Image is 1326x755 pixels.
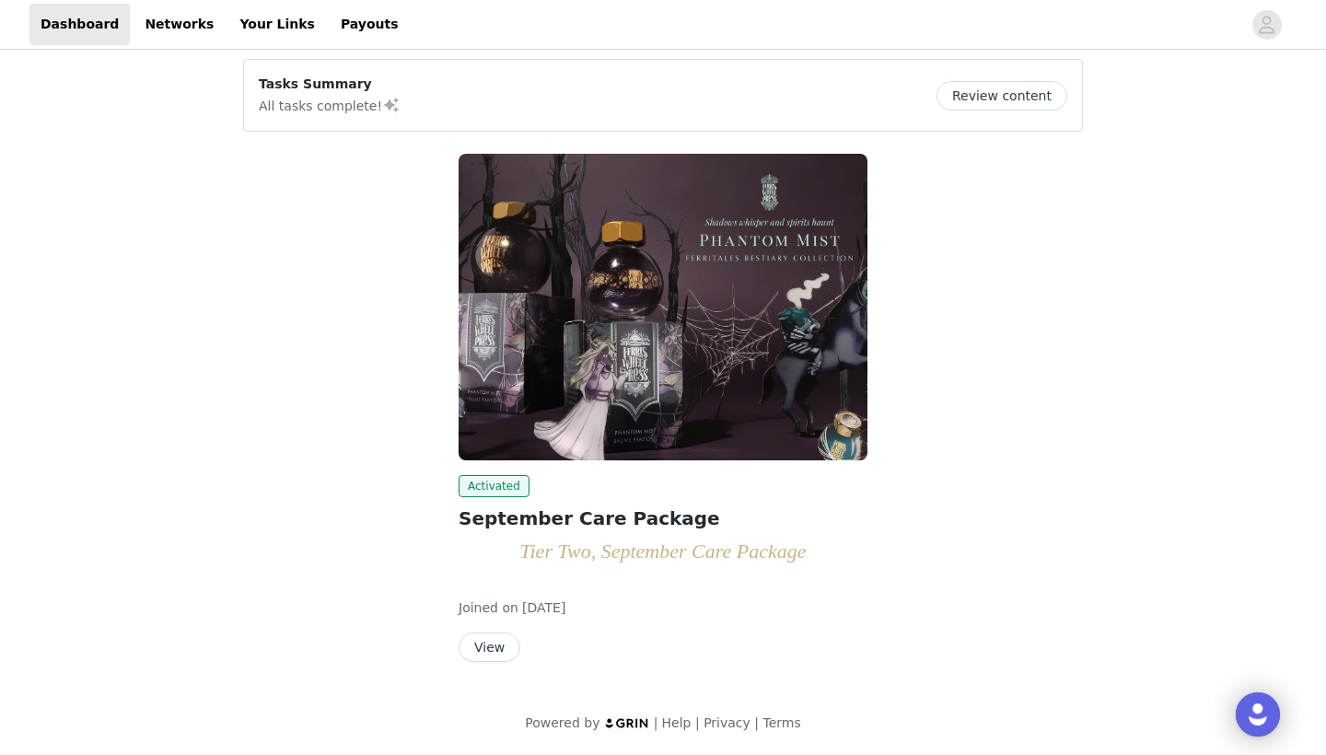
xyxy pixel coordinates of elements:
span: | [754,715,759,730]
a: Terms [762,715,800,730]
span: Joined on [459,600,518,615]
a: Help [662,715,692,730]
p: Tasks Summary [259,75,401,94]
a: Dashboard [29,4,130,45]
div: Open Intercom Messenger [1236,692,1280,737]
span: [DATE] [522,600,565,615]
a: Privacy [704,715,750,730]
a: View [459,641,520,655]
span: | [695,715,700,730]
button: Review content [936,81,1067,110]
a: Networks [134,4,225,45]
p: All tasks complete! [259,94,401,116]
img: logo [604,717,650,729]
span: Powered by [525,715,599,730]
span: Activated [459,475,529,497]
em: Tier Two, September Care Package [519,540,806,563]
a: Your Links [228,4,326,45]
button: View [459,633,520,662]
a: Payouts [330,4,410,45]
span: | [654,715,658,730]
img: Ferris Wheel Press (EU) [459,154,867,460]
h2: September Care Package [459,505,867,532]
div: avatar [1258,10,1275,40]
